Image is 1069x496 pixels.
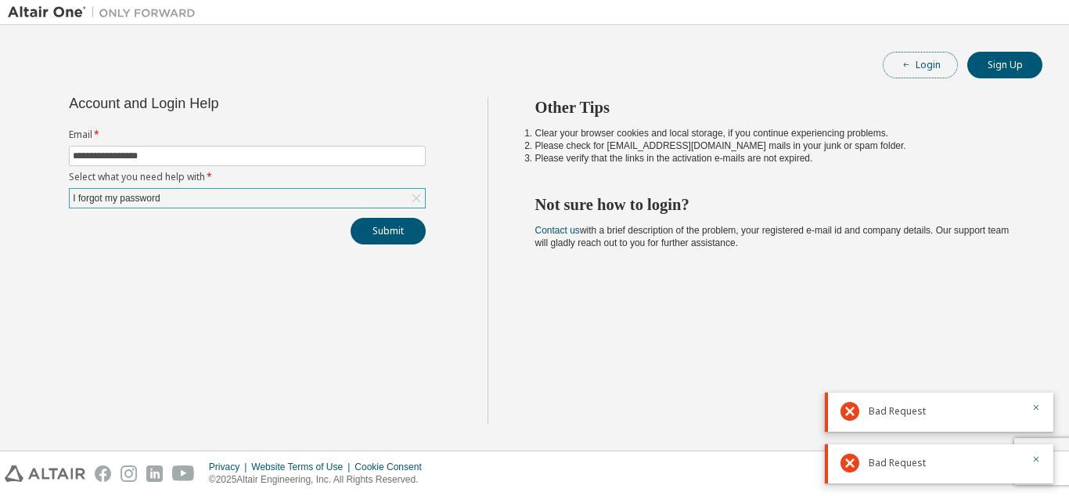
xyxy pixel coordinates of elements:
div: Website Terms of Use [251,461,355,473]
img: linkedin.svg [146,465,163,482]
a: Contact us [535,225,580,236]
li: Clear your browser cookies and local storage, if you continue experiencing problems. [535,127,1015,139]
h2: Other Tips [535,97,1015,118]
li: Please verify that the links in the activation e-mails are not expired. [535,152,1015,165]
img: Altair One [8,5,203,20]
li: Please check for [EMAIL_ADDRESS][DOMAIN_NAME] mails in your junk or spam folder. [535,139,1015,152]
span: with a brief description of the problem, your registered e-mail id and company details. Our suppo... [535,225,1010,248]
span: Bad Request [869,457,926,469]
img: facebook.svg [95,465,111,482]
p: © 2025 Altair Engineering, Inc. All Rights Reserved. [209,473,431,487]
span: Bad Request [869,405,926,418]
button: Login [883,52,958,78]
div: Cookie Consent [355,461,430,473]
button: Submit [351,218,426,244]
label: Select what you need help with [69,171,426,183]
img: altair_logo.svg [5,465,85,482]
div: I forgot my password [70,190,162,207]
button: Sign Up [967,52,1042,78]
div: Account and Login Help [69,97,355,110]
img: youtube.svg [172,465,195,482]
div: Privacy [209,461,251,473]
h2: Not sure how to login? [535,194,1015,215]
img: instagram.svg [121,465,137,482]
div: I forgot my password [70,189,425,208]
label: Email [69,129,426,141]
